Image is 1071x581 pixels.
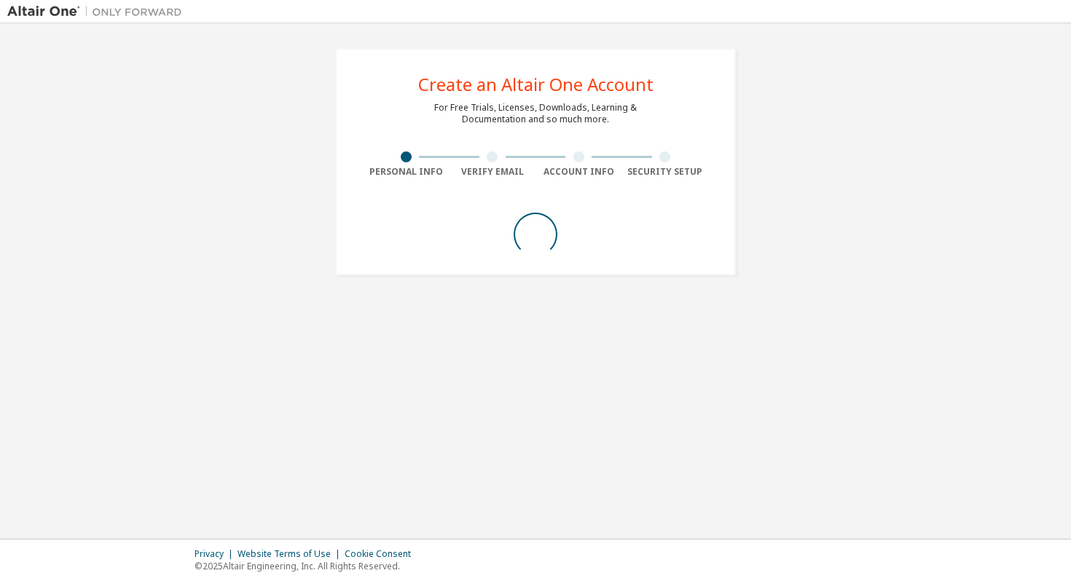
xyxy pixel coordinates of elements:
[418,76,654,93] div: Create an Altair One Account
[622,166,709,178] div: Security Setup
[7,4,189,19] img: Altair One
[195,560,420,572] p: © 2025 Altair Engineering, Inc. All Rights Reserved.
[238,548,345,560] div: Website Terms of Use
[434,102,637,125] div: For Free Trials, Licenses, Downloads, Learning & Documentation and so much more.
[345,548,420,560] div: Cookie Consent
[535,166,622,178] div: Account Info
[450,166,536,178] div: Verify Email
[363,166,450,178] div: Personal Info
[195,548,238,560] div: Privacy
